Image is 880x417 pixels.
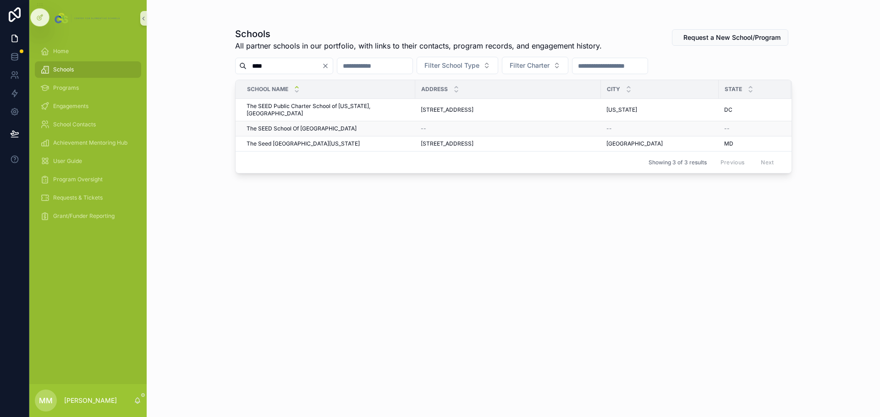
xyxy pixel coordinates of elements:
[510,61,550,70] span: Filter Charter
[35,171,141,188] a: Program Oversight
[53,11,123,26] img: App logo
[53,48,69,55] span: Home
[725,86,742,93] span: State
[53,194,103,201] span: Requests & Tickets
[724,125,730,132] span: --
[606,125,612,132] span: --
[64,396,117,405] p: [PERSON_NAME]
[421,125,426,132] span: --
[35,153,141,169] a: User Guide
[247,125,357,132] span: The SEED School Of [GEOGRAPHIC_DATA]
[53,139,127,146] span: Achievement Mentoring Hub
[606,106,713,114] a: [US_STATE]
[606,125,713,132] a: --
[672,29,788,46] button: Request a New School/Program
[322,62,333,70] button: Clear
[53,84,79,92] span: Programs
[235,40,602,51] span: All partner schools in our portfolio, with links to their contacts, program records, and engageme...
[502,57,568,74] button: Select Button
[35,43,141,60] a: Home
[29,37,147,236] div: scrollable content
[724,140,733,147] span: MD
[35,135,141,151] a: Achievement Mentoring Hub
[424,61,479,70] span: Filter School Type
[35,98,141,114] a: Engagements
[247,86,288,93] span: School Name
[247,103,410,117] a: The SEED Public Charter School of [US_STATE], [GEOGRAPHIC_DATA]
[35,116,141,133] a: School Contacts
[53,66,74,73] span: Schools
[606,106,637,114] span: [US_STATE]
[39,395,53,406] span: MM
[421,106,595,114] a: [STREET_ADDRESS]
[421,140,595,147] a: [STREET_ADDRESS]
[53,157,82,165] span: User Guide
[247,140,360,147] span: The Seed [GEOGRAPHIC_DATA][US_STATE]
[247,125,410,132] a: The SEED School Of [GEOGRAPHIC_DATA]
[53,121,96,128] span: School Contacts
[606,140,713,147] a: [GEOGRAPHIC_DATA]
[724,125,786,132] a: --
[247,140,410,147] a: The Seed [GEOGRAPHIC_DATA][US_STATE]
[421,106,473,114] span: [STREET_ADDRESS]
[683,33,781,42] span: Request a New School/Program
[649,159,707,166] span: Showing 3 of 3 results
[53,212,115,220] span: Grant/Funder Reporting
[35,190,141,206] a: Requests & Tickets
[421,140,473,147] span: [STREET_ADDRESS]
[421,86,448,93] span: Address
[235,27,602,40] h1: Schools
[35,61,141,78] a: Schools
[53,103,88,110] span: Engagements
[724,140,786,147] a: MD
[606,140,663,147] span: [GEOGRAPHIC_DATA]
[607,86,620,93] span: City
[724,106,786,114] a: DC
[724,106,732,114] span: DC
[417,57,498,74] button: Select Button
[53,176,103,183] span: Program Oversight
[35,80,141,96] a: Programs
[35,208,141,224] a: Grant/Funder Reporting
[421,125,595,132] a: --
